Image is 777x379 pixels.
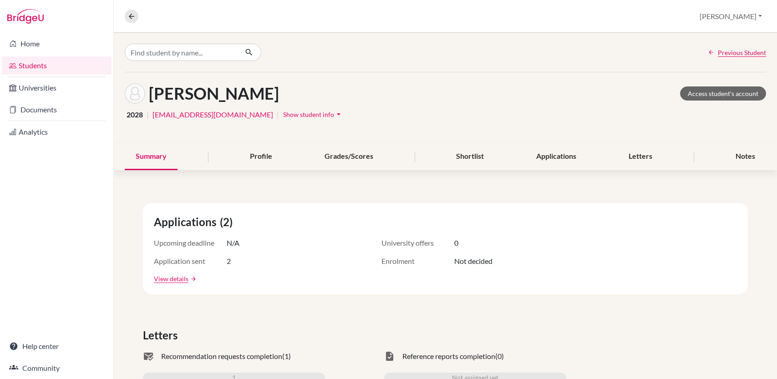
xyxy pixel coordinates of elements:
input: Find student by name... [125,44,238,61]
span: Application sent [154,256,227,267]
span: 2 [227,256,231,267]
div: Letters [618,143,663,170]
span: (0) [495,351,504,362]
span: University offers [381,238,454,248]
div: Notes [725,143,766,170]
a: arrow_forward [188,276,197,282]
a: Home [2,35,112,53]
div: Shortlist [445,143,495,170]
span: Enrolment [381,256,454,267]
h1: [PERSON_NAME] [149,84,279,103]
span: Letters [143,327,181,344]
span: task [384,351,395,362]
span: N/A [227,238,239,248]
i: arrow_drop_down [334,110,343,119]
div: Grades/Scores [314,143,384,170]
a: [EMAIL_ADDRESS][DOMAIN_NAME] [152,109,273,120]
a: Analytics [2,123,112,141]
a: Previous Student [708,48,766,57]
a: Community [2,359,112,377]
div: Applications [525,143,587,170]
a: Documents [2,101,112,119]
span: 0 [454,238,458,248]
span: mark_email_read [143,351,154,362]
span: (2) [220,214,236,230]
span: Not decided [454,256,493,267]
span: Reference reports completion [402,351,495,362]
span: (1) [282,351,291,362]
button: Show student infoarrow_drop_down [283,107,344,121]
div: Profile [239,143,283,170]
span: 2028 [127,109,143,120]
span: Applications [154,214,220,230]
img: Angelina Singh's avatar [125,83,145,104]
button: [PERSON_NAME] [696,8,766,25]
span: Previous Student [718,48,766,57]
span: | [147,109,149,120]
a: Universities [2,79,112,97]
a: Help center [2,337,112,355]
span: Upcoming deadline [154,238,227,248]
span: Recommendation requests completion [161,351,282,362]
a: Access student's account [680,86,766,101]
a: View details [154,274,188,283]
span: | [277,109,279,120]
a: Students [2,56,112,75]
div: Summary [125,143,178,170]
img: Bridge-U [7,9,44,24]
span: Show student info [283,111,334,118]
